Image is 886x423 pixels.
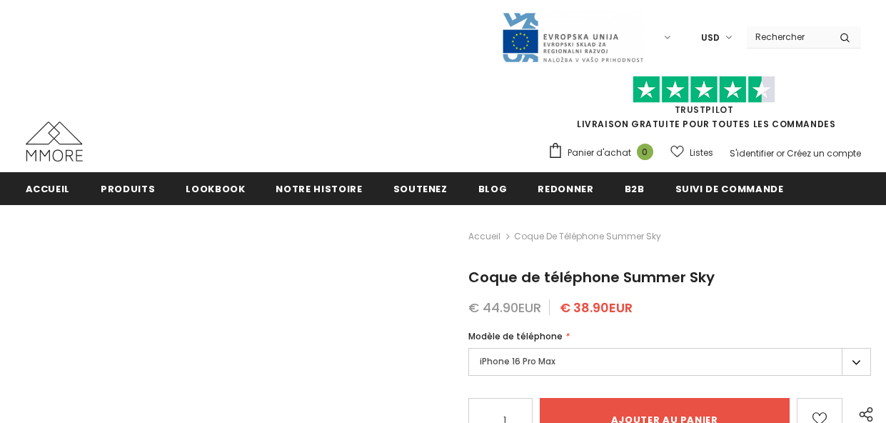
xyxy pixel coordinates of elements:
a: Panier d'achat 0 [548,142,660,164]
span: Notre histoire [276,182,362,196]
span: Listes [690,146,713,160]
span: 0 [637,144,653,160]
img: Cas MMORE [26,121,83,161]
span: Coque de téléphone Summer Sky [514,228,661,245]
label: iPhone 16 Pro Max [468,348,872,376]
span: Lookbook [186,182,245,196]
a: Accueil [26,172,71,204]
span: Redonner [538,182,593,196]
span: soutenez [393,182,448,196]
span: Coque de téléphone Summer Sky [468,267,715,287]
span: B2B [625,182,645,196]
span: LIVRAISON GRATUITE POUR TOUTES LES COMMANDES [548,82,861,130]
img: Faites confiance aux étoiles pilotes [633,76,775,104]
span: or [776,147,785,159]
a: Blog [478,172,508,204]
input: Search Site [747,26,829,47]
span: Accueil [26,182,71,196]
a: Créez un compte [787,147,861,159]
span: Produits [101,182,155,196]
a: soutenez [393,172,448,204]
span: USD [701,31,720,45]
a: Redonner [538,172,593,204]
span: Panier d'achat [568,146,631,160]
a: Produits [101,172,155,204]
a: Notre histoire [276,172,362,204]
span: Suivi de commande [675,182,784,196]
span: € 44.90EUR [468,299,541,317]
a: S'identifier [730,147,774,159]
span: Blog [478,182,508,196]
a: Lookbook [186,172,245,204]
a: Suivi de commande [675,172,784,204]
a: B2B [625,172,645,204]
img: Javni Razpis [501,11,644,64]
a: Listes [670,140,713,165]
a: Accueil [468,228,500,245]
span: Modèle de téléphone [468,330,563,342]
span: € 38.90EUR [560,299,633,317]
a: Javni Razpis [501,31,644,43]
a: TrustPilot [675,104,734,116]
